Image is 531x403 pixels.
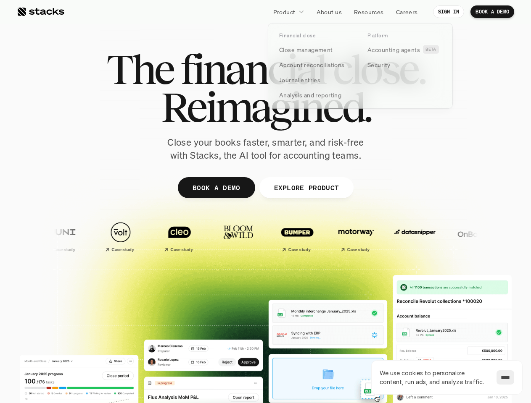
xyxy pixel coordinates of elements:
a: SIGN IN [433,5,465,18]
a: About us [312,4,347,19]
p: Product [273,8,296,16]
p: Account reconciliations [279,60,345,69]
span: Reimagined. [161,88,370,126]
a: Accounting agentsBETA [362,42,446,57]
a: Account reconciliations [274,57,358,72]
a: Case study [317,217,371,256]
p: Journal entries [279,76,320,84]
p: Security [367,60,390,69]
p: Analysis and reporting [279,91,341,99]
span: The [106,50,173,88]
a: Privacy Policy [99,160,136,166]
a: EXPLORE PRODUCT [259,177,354,198]
p: BOOK A DEMO [476,9,509,15]
p: Platform [367,33,388,39]
a: Case study [81,217,136,256]
p: We use cookies to personalize content, run ads, and analyze traffic. [380,369,488,386]
h2: Case study [159,247,181,252]
a: Case study [258,217,312,256]
p: Accounting agents [367,45,420,54]
a: Security [362,57,446,72]
h2: BETA [425,47,436,52]
p: Close management [279,45,333,54]
p: EXPLORE PRODUCT [274,181,339,194]
p: SIGN IN [438,9,460,15]
p: Close your books faster, smarter, and risk-free with Stacks, the AI tool for accounting teams. [161,136,371,162]
a: Careers [391,4,423,19]
a: Resources [349,4,389,19]
h2: Case study [335,247,357,252]
p: Resources [354,8,384,16]
a: BOOK A DEMO [470,5,514,18]
a: Case study [22,217,77,256]
a: Journal entries [274,72,358,87]
span: financial [180,50,325,88]
p: BOOK A DEMO [192,181,240,194]
a: Analysis and reporting [274,87,358,102]
a: Case study [140,217,195,256]
h2: Case study [276,247,299,252]
a: Close management [274,42,358,57]
p: Careers [396,8,418,16]
a: BOOK A DEMO [177,177,255,198]
p: Financial close [279,33,315,39]
h2: Case study [41,247,63,252]
h2: Case study [100,247,122,252]
p: About us [317,8,342,16]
